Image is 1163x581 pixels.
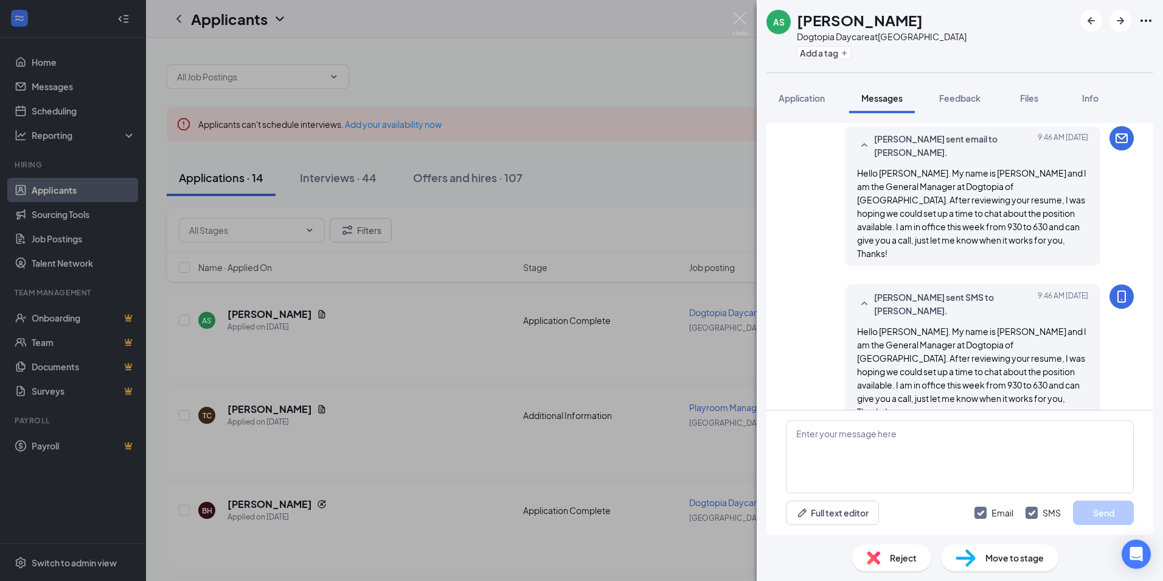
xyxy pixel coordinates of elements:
[874,290,1033,317] span: [PERSON_NAME] sent SMS to [PERSON_NAME].
[1114,289,1129,304] svg: MobileSms
[1038,290,1088,317] span: [DATE] 9:46 AM
[1139,13,1153,28] svg: Ellipses
[1109,10,1131,32] button: ArrowRight
[857,167,1086,259] span: Hello [PERSON_NAME]. My name is [PERSON_NAME] and I am the General Manager at Dogtopia of [GEOGRA...
[1122,540,1151,569] div: Open Intercom Messenger
[779,93,825,104] span: Application
[773,16,785,28] div: AS
[1038,132,1088,159] span: [DATE] 9:46 AM
[985,551,1044,565] span: Move to stage
[857,138,872,153] svg: SmallChevronUp
[796,507,808,519] svg: Pen
[797,30,967,43] div: Dogtopia Daycare at [GEOGRAPHIC_DATA]
[890,551,917,565] span: Reject
[1073,501,1134,525] button: Send
[1113,13,1128,28] svg: ArrowRight
[1082,93,1099,104] span: Info
[1020,93,1038,104] span: Files
[1080,10,1102,32] button: ArrowLeftNew
[874,132,1033,159] span: [PERSON_NAME] sent email to [PERSON_NAME].
[939,93,981,104] span: Feedback
[797,46,851,59] button: PlusAdd a tag
[857,326,1086,417] span: Hello [PERSON_NAME]. My name is [PERSON_NAME] and I am the General Manager at Dogtopia of [GEOGRA...
[797,10,923,30] h1: [PERSON_NAME]
[857,297,872,311] svg: SmallChevronUp
[841,49,848,57] svg: Plus
[861,93,903,104] span: Messages
[1084,13,1099,28] svg: ArrowLeftNew
[786,501,879,525] button: Full text editorPen
[1114,131,1129,146] svg: Email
